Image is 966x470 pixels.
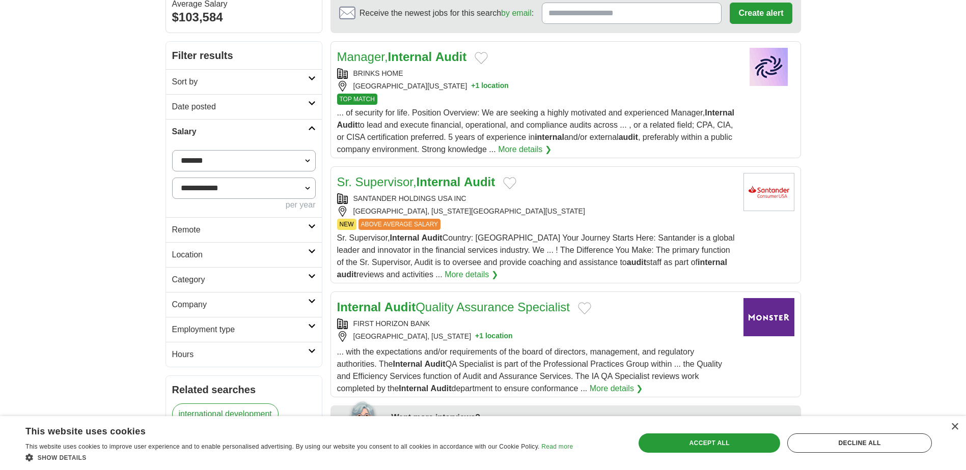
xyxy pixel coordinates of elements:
div: Want more interviews? [392,412,795,424]
strong: Audit [422,233,443,242]
a: Hours [166,342,322,367]
strong: Audit [384,300,416,314]
button: Add to favorite jobs [578,302,591,314]
h2: Location [172,249,308,261]
h2: Company [172,299,308,311]
a: More details ❯ [498,143,551,156]
a: international development [172,403,279,425]
div: BRINKS HOME [337,68,735,79]
strong: internal [535,133,564,141]
a: Company [166,292,322,317]
img: apply-iq-scientist.png [335,400,384,440]
a: Employment type [166,317,322,342]
a: Sort by [166,69,322,94]
a: Internal AuditQuality Assurance Specialist [337,300,570,314]
a: Manager,Internal Audit [337,50,467,64]
h2: Hours [172,348,308,361]
strong: Internal [399,384,428,393]
a: More details ❯ [590,383,643,395]
a: Category [166,267,322,292]
strong: Internal [417,175,461,189]
strong: Audit [435,50,466,64]
h2: Filter results [166,42,322,69]
div: [GEOGRAPHIC_DATA], [US_STATE] [337,331,735,342]
div: Show details [25,452,573,462]
strong: Internal [393,360,423,368]
div: Accept all [639,433,780,453]
a: More details ❯ [445,269,498,281]
strong: audit [337,270,356,279]
a: by email [501,9,532,17]
span: NEW [337,219,356,230]
strong: Audit [464,175,495,189]
a: Remote [166,217,322,242]
div: SANTANDER HOLDINGS USA INC [337,193,735,204]
h2: Related searches [172,382,316,397]
a: Date posted [166,94,322,119]
strong: Internal [705,108,734,117]
div: Decline all [787,433,932,453]
h2: Employment type [172,324,308,336]
strong: internal [698,258,727,267]
span: ABOVE AVERAGE SALARY [358,219,441,230]
button: Create alert [730,3,792,24]
img: Company logo [743,173,794,211]
h2: Date posted [172,101,308,113]
strong: Internal [337,300,381,314]
div: $103,584 [172,8,316,26]
button: +1 location [475,331,513,342]
strong: audit [627,258,646,267]
strong: Internal [390,233,420,242]
h2: Remote [172,224,308,236]
div: Close [951,423,958,431]
a: Read more, opens a new window [541,443,573,450]
span: Receive the newest jobs for this search : [360,7,534,19]
span: TOP MATCH [337,94,377,105]
img: Company logo [743,48,794,86]
button: Add to favorite jobs [503,177,516,189]
button: +1 location [471,81,509,92]
strong: Internal [388,50,432,64]
strong: audit [619,133,638,141]
span: Sr. Supervisor, Country: [GEOGRAPHIC_DATA] Your Journey Starts Here: Santander is a global leader... [337,233,735,279]
h2: Salary [172,126,308,138]
h2: Category [172,274,308,286]
div: FIRST HORIZON BANK [337,318,735,329]
strong: Audit [337,121,358,129]
strong: Audit [425,360,446,368]
div: [GEOGRAPHIC_DATA], [US_STATE][GEOGRAPHIC_DATA][US_STATE] [337,206,735,217]
a: Sr. Supervisor,Internal Audit [337,175,495,189]
div: [GEOGRAPHIC_DATA][US_STATE] [337,81,735,92]
strong: Audit [431,384,452,393]
span: Show details [38,454,87,461]
h2: Sort by [172,76,308,88]
span: ... with the expectations and/or requirements of the board of directors, management, and regulato... [337,347,722,393]
span: + [471,81,475,92]
span: + [475,331,479,342]
button: Add to favorite jobs [475,52,488,64]
div: This website uses cookies [25,422,547,437]
div: per year [172,199,316,211]
span: ... of security for life. Position Overview: We are seeking a highly motivated and experienced Ma... [337,108,735,154]
a: Salary [166,119,322,144]
a: Location [166,242,322,267]
span: This website uses cookies to improve user experience and to enable personalised advertising. By u... [25,443,540,450]
img: Company logo [743,298,794,336]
